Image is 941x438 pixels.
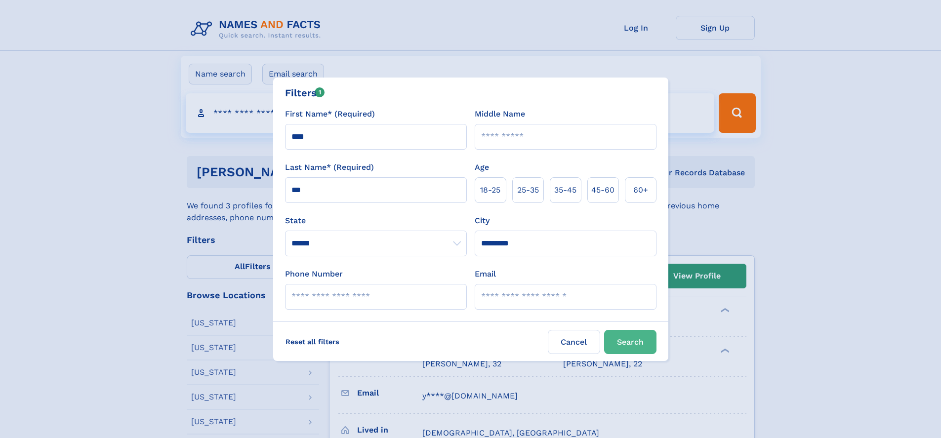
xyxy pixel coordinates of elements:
label: Reset all filters [279,330,346,354]
button: Search [604,330,656,354]
span: 18‑25 [480,184,500,196]
label: City [475,215,490,227]
div: Filters [285,85,325,100]
label: State [285,215,467,227]
label: Phone Number [285,268,343,280]
span: 25‑35 [517,184,539,196]
label: First Name* (Required) [285,108,375,120]
span: 35‑45 [554,184,576,196]
label: Middle Name [475,108,525,120]
label: Last Name* (Required) [285,161,374,173]
label: Email [475,268,496,280]
label: Age [475,161,489,173]
span: 60+ [633,184,648,196]
label: Cancel [548,330,600,354]
span: 45‑60 [591,184,614,196]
